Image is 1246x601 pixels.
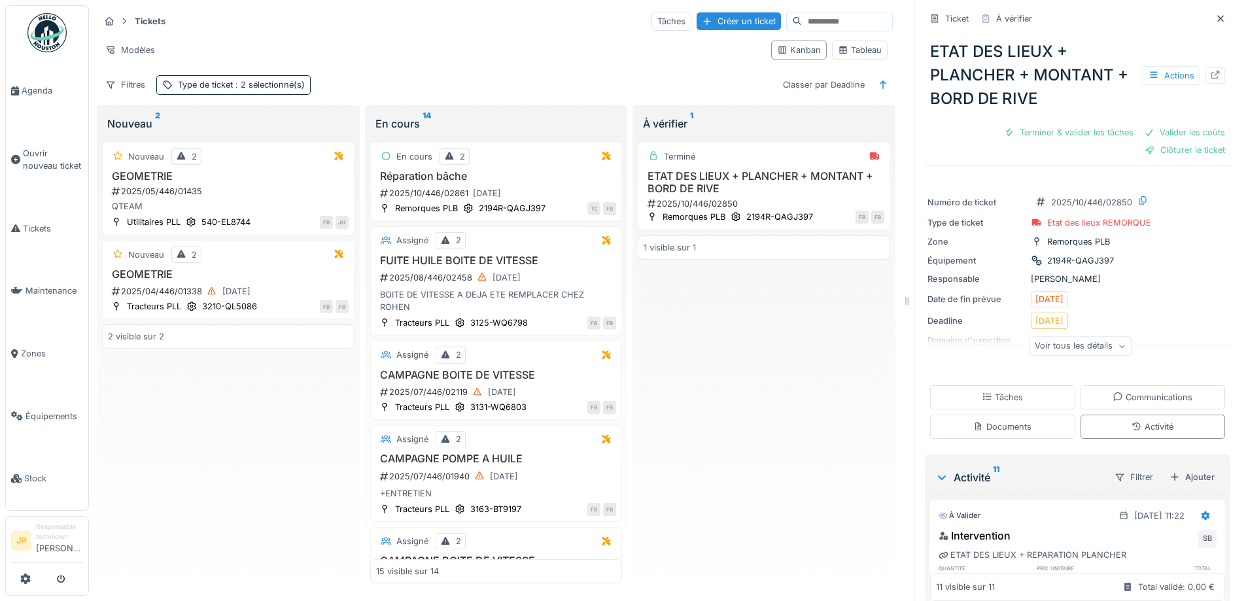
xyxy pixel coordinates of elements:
span: : 2 sélectionné(s) [233,80,305,90]
div: Voir tous les détails [1029,337,1132,356]
h3: GEOMETRIE [108,170,349,182]
div: 2025/08/446/02458 [379,269,617,286]
div: 3163-BT9197 [470,503,521,515]
div: FB [603,401,616,414]
div: [DATE] [473,187,501,199]
div: 2194R-QAGJ397 [1047,254,1114,267]
h3: CAMPAGNE POMPE A HUILE [376,453,617,465]
div: Nouveau [128,249,164,261]
strong: Tickets [130,15,171,27]
li: JP [11,531,31,551]
div: Ticket [945,12,969,25]
div: SB [1198,530,1217,548]
div: 3210-QL5086 [202,300,257,313]
div: ETAT DES LIEUX + PLANCHER + MONTANT + BORD DE RIVE [925,35,1230,116]
div: Etat des lieux REMORQUE [1047,216,1151,229]
div: Clôturer le ticket [1139,141,1230,159]
div: [DATE] [1035,293,1064,305]
div: Actions [1143,66,1200,85]
div: 2025/05/446/01435 [111,185,349,197]
div: Classer par Deadline [777,75,871,94]
div: Activité [1132,421,1173,433]
div: 15 visible sur 14 [376,565,439,577]
span: Équipements [26,410,83,422]
div: FB [320,300,333,313]
div: Zone [927,235,1026,248]
div: Tâches [982,391,1023,404]
span: Agenda [22,84,83,97]
div: Assigné [396,433,428,445]
div: Filtrer [1109,468,1159,487]
div: 540-EL8744 [201,216,251,228]
div: En cours [396,150,432,163]
sup: 1 [690,116,693,131]
div: [DATE] [488,386,516,398]
div: Activité [935,470,1103,485]
sup: 2 [155,116,160,131]
div: Intervention [939,528,1011,543]
span: Tickets [23,222,83,235]
div: Numéro de ticket [927,196,1026,209]
div: Type de ticket [178,78,305,91]
div: FB [603,202,616,215]
div: Kanban [777,44,821,56]
a: Équipements [6,385,88,448]
div: 2 [192,150,197,163]
div: Assigné [396,349,428,361]
div: Tracteurs PLL [127,300,181,313]
div: Remorques PLB [663,211,725,223]
div: Remorques PLB [1047,235,1110,248]
div: [DATE] 11:22 [1134,509,1185,522]
div: 2194R-QAGJ397 [746,211,813,223]
img: Badge_color-CXgf-gQk.svg [27,13,67,52]
div: [DATE] [1035,315,1064,327]
div: Documents [973,421,1031,433]
div: Tableau [838,44,882,56]
div: 3125-WQ6798 [470,317,528,329]
div: Ajouter [1164,468,1220,486]
a: Ouvrir nouveau ticket [6,122,88,197]
span: Ouvrir nouveau ticket [23,147,83,172]
div: Valider les coûts [1139,124,1230,141]
div: Remorques PLB [395,202,458,215]
div: Assigné [396,535,428,547]
h6: quantité [939,564,1028,572]
div: Tracteurs PLL [395,503,449,515]
div: 2 [456,535,461,547]
div: JH [336,216,349,229]
div: Terminer & valider les tâches [999,124,1139,141]
div: À vérifier [643,116,885,131]
div: Terminé [664,150,695,163]
div: En cours [375,116,617,131]
span: Zones [21,347,83,360]
h6: prix unitaire [1037,564,1126,572]
h3: ETAT DES LIEUX + PLANCHER + MONTANT + BORD DE RIVE [644,170,884,195]
sup: 14 [423,116,431,131]
div: FB [871,211,884,224]
div: FB [320,216,333,229]
div: [DATE] [490,470,518,483]
div: Responsable [927,273,1026,285]
div: Nouveau [128,150,164,163]
div: Responsable technicien [36,522,83,542]
div: FB [603,503,616,516]
div: 2 [192,249,197,261]
h6: total [1127,564,1217,572]
div: 1 visible sur 1 [644,241,696,254]
div: +ENTRETIEN [376,487,617,500]
h3: CAMPAGNE BOITE DE VITESSE [376,369,617,381]
a: Agenda [6,60,88,122]
span: Stock [24,472,83,485]
div: Équipement [927,254,1026,267]
div: FB [587,401,600,414]
a: Tickets [6,197,88,260]
div: FB [336,300,349,313]
div: Communications [1113,391,1192,404]
div: FB [856,211,869,224]
div: 11 visible sur 11 [936,581,995,593]
div: 2 [456,349,461,361]
div: Date de fin prévue [927,293,1026,305]
div: 2025/10/446/02861 [379,185,617,201]
div: Créer un ticket [697,12,781,30]
div: Deadline [927,315,1026,327]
